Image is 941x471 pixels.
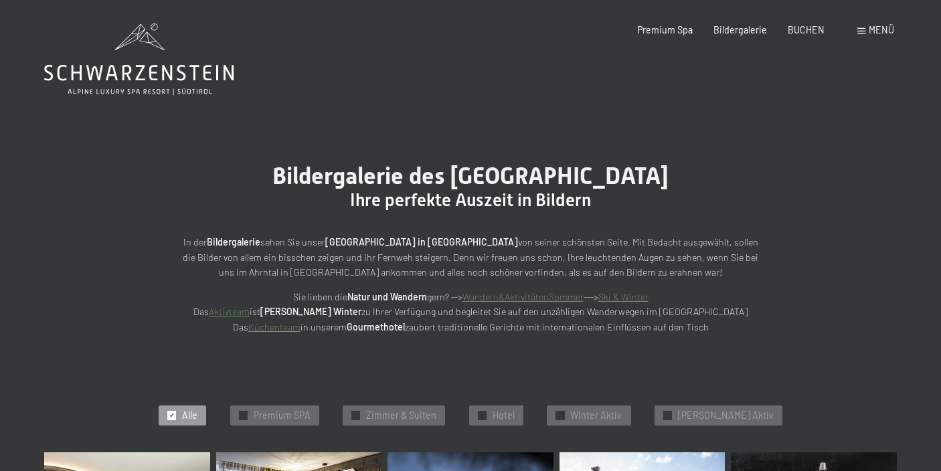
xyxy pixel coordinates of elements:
[678,409,774,422] span: [PERSON_NAME] Aktiv
[207,236,260,248] strong: Bildergalerie
[665,411,670,419] span: ✓
[182,409,197,422] span: Alle
[176,290,765,335] p: Sie lieben die gern? --> ---> Das ist zu Ihrer Verfügung und begleitet Sie auf den unzähligen Wan...
[353,411,359,419] span: ✓
[240,411,246,419] span: ✓
[598,291,649,302] a: Ski & Winter
[713,24,767,35] a: Bildergalerie
[462,291,584,302] a: Wandern&AktivitätenSommer
[254,409,311,422] span: Premium SPA
[347,321,405,333] strong: Gourmethotel
[493,409,515,422] span: Hotel
[248,321,301,333] a: Küchenteam
[869,24,894,35] span: Menü
[176,235,765,280] p: In der sehen Sie unser von seiner schönsten Seite. Mit Bedacht ausgewählt, sollen die Bilder von ...
[272,162,669,189] span: Bildergalerie des [GEOGRAPHIC_DATA]
[347,291,427,302] strong: Natur und Wandern
[366,409,436,422] span: Zimmer & Suiten
[558,411,563,419] span: ✓
[637,24,693,35] a: Premium Spa
[350,190,591,210] span: Ihre perfekte Auszeit in Bildern
[325,236,518,248] strong: [GEOGRAPHIC_DATA] in [GEOGRAPHIC_DATA]
[479,411,485,419] span: ✓
[169,411,175,419] span: ✓
[260,306,361,317] strong: [PERSON_NAME] Winter
[209,306,250,317] a: Aktivteam
[788,24,825,35] a: BUCHEN
[570,409,622,422] span: Winter Aktiv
